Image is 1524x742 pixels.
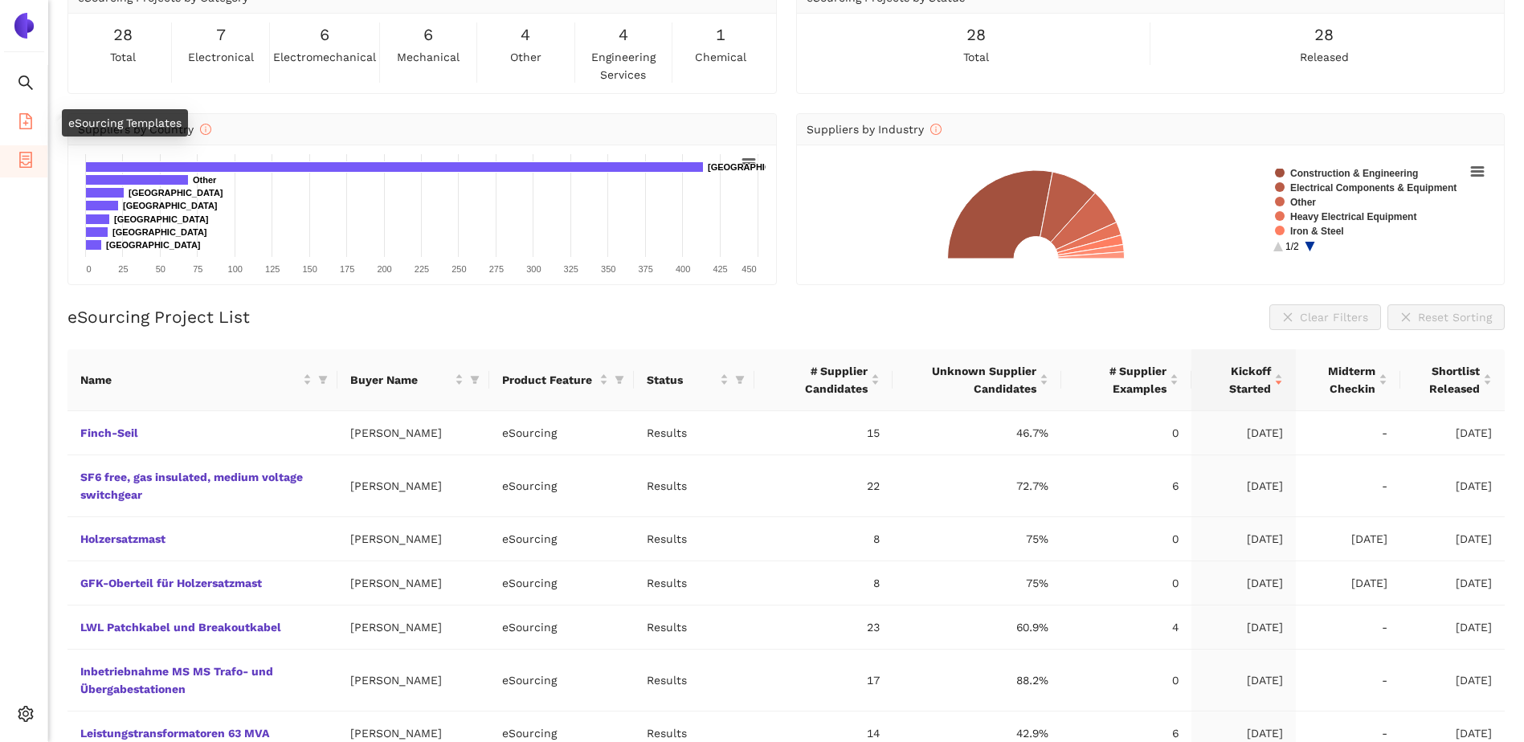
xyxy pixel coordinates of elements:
td: [DATE] [1296,561,1400,605]
button: closeClear Filters [1269,304,1381,330]
span: # Supplier Examples [1074,362,1166,397]
td: [PERSON_NAME] [337,605,489,650]
td: [DATE] [1191,561,1296,605]
td: - [1296,605,1400,650]
span: Status [647,371,717,389]
td: 72.7% [893,455,1061,517]
td: [PERSON_NAME] [337,517,489,561]
h2: eSourcing Project List [67,305,250,328]
text: 75 [193,264,202,274]
td: eSourcing [489,411,634,455]
text: 125 [265,264,280,274]
span: chemical [695,48,746,66]
span: Suppliers by Industry [807,123,942,136]
th: this column's title is Name,this column is sortable [67,349,337,411]
span: Name [80,371,300,389]
text: 200 [377,264,391,274]
th: this column's title is Unknown Supplier Candidates,this column is sortable [893,349,1061,411]
td: [DATE] [1191,517,1296,561]
span: Shortlist Released [1413,362,1480,397]
td: Results [634,455,754,517]
span: search [18,69,34,101]
span: setting [18,700,34,732]
text: [GEOGRAPHIC_DATA] [106,240,201,250]
span: electromechanical [273,48,376,66]
text: 225 [415,264,429,274]
td: [DATE] [1400,605,1505,650]
text: [GEOGRAPHIC_DATA] [112,227,207,237]
td: [PERSON_NAME] [337,561,489,605]
span: total [963,48,989,66]
td: 4 [1061,605,1191,650]
span: filter [470,375,480,385]
span: Unknown Supplier Candidates [905,362,1036,397]
td: eSourcing [489,605,634,650]
td: 8 [754,517,893,561]
th: this column's title is # Supplier Examples,this column is sortable [1061,349,1191,411]
text: Heavy Electrical Equipment [1290,211,1416,222]
span: filter [615,375,624,385]
td: [DATE] [1400,561,1505,605]
td: [PERSON_NAME] [337,411,489,455]
span: Buyer Name [350,371,451,389]
th: this column's title is Shortlist Released,this column is sortable [1400,349,1505,411]
td: Results [634,411,754,455]
td: 46.7% [893,411,1061,455]
span: filter [467,368,483,392]
td: [DATE] [1191,455,1296,517]
text: 0 [86,264,91,274]
span: 7 [216,22,226,47]
td: [PERSON_NAME] [337,455,489,517]
span: engineering services [578,48,668,84]
td: 6 [1061,455,1191,517]
td: 22 [754,455,893,517]
span: electronical [188,48,254,66]
text: Construction & Engineering [1290,168,1418,179]
td: Results [634,517,754,561]
td: [DATE] [1400,455,1505,517]
td: [DATE] [1296,517,1400,561]
span: filter [732,368,748,392]
th: this column's title is Midterm Checkin,this column is sortable [1296,349,1400,411]
text: 350 [601,264,615,274]
span: info-circle [930,124,942,135]
span: file-add [18,108,34,140]
text: Other [1290,197,1316,208]
text: 100 [228,264,243,274]
span: mechanical [397,48,460,66]
span: other [510,48,541,66]
text: 175 [340,264,354,274]
text: 425 [713,264,727,274]
th: this column's title is Product Feature,this column is sortable [489,349,634,411]
span: 28 [1314,22,1334,47]
span: 4 [521,22,530,47]
td: 75% [893,517,1061,561]
span: 28 [113,22,133,47]
span: filter [611,368,627,392]
td: 17 [754,650,893,711]
span: Product Feature [502,371,596,389]
span: 4 [619,22,628,47]
td: [DATE] [1191,605,1296,650]
td: 8 [754,561,893,605]
th: this column's title is Status,this column is sortable [634,349,754,411]
span: Midterm Checkin [1309,362,1375,397]
text: [GEOGRAPHIC_DATA] [129,188,223,198]
td: [DATE] [1400,411,1505,455]
td: [DATE] [1400,650,1505,711]
text: 375 [638,264,652,274]
span: released [1300,48,1349,66]
span: # Supplier Candidates [767,362,868,397]
td: [DATE] [1400,517,1505,561]
td: 0 [1061,650,1191,711]
text: [GEOGRAPHIC_DATA] [114,214,209,224]
span: 1 [716,22,725,47]
span: filter [735,375,745,385]
button: closeReset Sorting [1387,304,1505,330]
span: total [110,48,136,66]
td: - [1296,455,1400,517]
span: 6 [423,22,433,47]
td: eSourcing [489,517,634,561]
span: container [18,146,34,178]
td: - [1296,411,1400,455]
